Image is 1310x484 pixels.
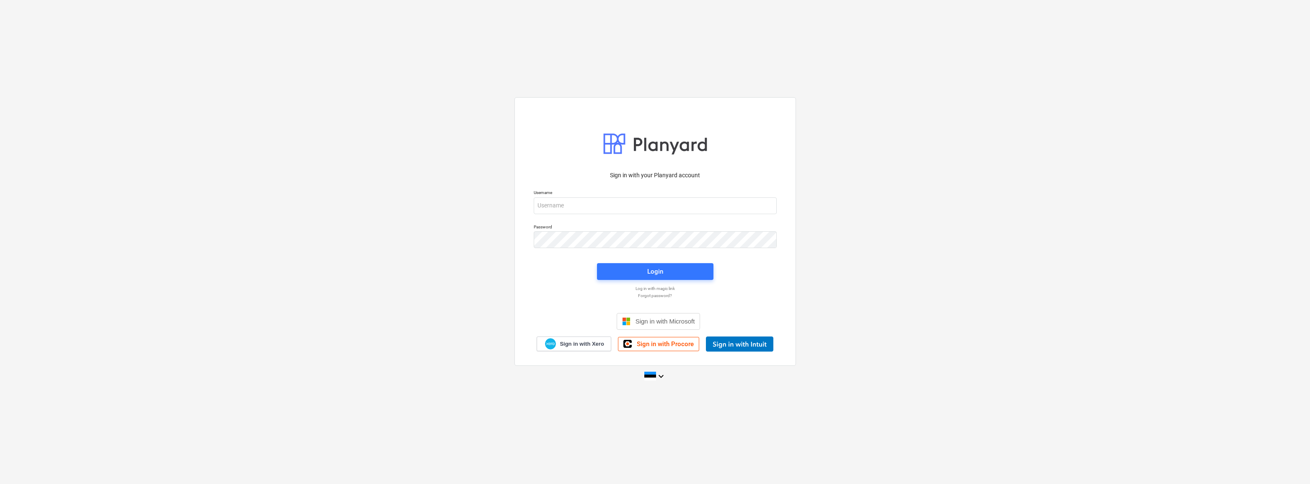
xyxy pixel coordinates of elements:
[597,263,713,280] button: Login
[545,338,556,349] img: Xero logo
[534,224,777,231] p: Password
[622,317,630,326] img: Microsoft logo
[534,197,777,214] input: Username
[560,340,604,348] span: Sign in with Xero
[537,336,611,351] a: Sign in with Xero
[618,337,699,351] a: Sign in with Procore
[530,286,781,291] a: Log in with magic link
[534,190,777,197] p: Username
[530,293,781,298] a: Forgot password?
[534,171,777,180] p: Sign in with your Planyard account
[647,266,663,277] div: Login
[637,340,694,348] span: Sign in with Procore
[636,318,695,325] span: Sign in with Microsoft
[656,371,666,381] i: keyboard_arrow_down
